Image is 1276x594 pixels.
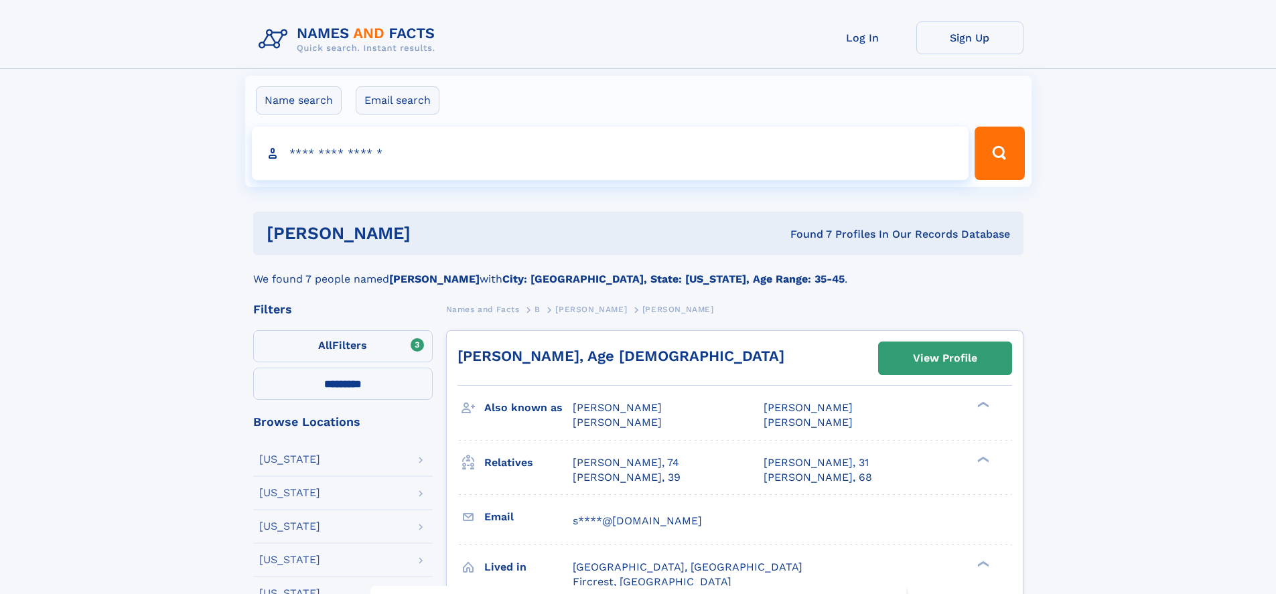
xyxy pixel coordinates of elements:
[764,470,872,485] a: [PERSON_NAME], 68
[446,301,520,317] a: Names and Facts
[573,561,802,573] span: [GEOGRAPHIC_DATA], [GEOGRAPHIC_DATA]
[267,225,601,242] h1: [PERSON_NAME]
[555,301,627,317] a: [PERSON_NAME]
[502,273,845,285] b: City: [GEOGRAPHIC_DATA], State: [US_STATE], Age Range: 35-45
[484,451,573,474] h3: Relatives
[535,301,541,317] a: B
[974,400,990,409] div: ❯
[573,575,731,588] span: Fircrest, [GEOGRAPHIC_DATA]
[389,273,480,285] b: [PERSON_NAME]
[600,227,1010,242] div: Found 7 Profiles In Our Records Database
[457,348,784,364] a: [PERSON_NAME], Age [DEMOGRAPHIC_DATA]
[573,470,681,485] a: [PERSON_NAME], 39
[573,416,662,429] span: [PERSON_NAME]
[253,416,433,428] div: Browse Locations
[974,455,990,463] div: ❯
[259,554,320,565] div: [US_STATE]
[764,401,853,414] span: [PERSON_NAME]
[259,488,320,498] div: [US_STATE]
[975,127,1024,180] button: Search Button
[916,21,1023,54] a: Sign Up
[253,255,1023,287] div: We found 7 people named with .
[259,454,320,465] div: [US_STATE]
[809,21,916,54] a: Log In
[484,506,573,528] h3: Email
[555,305,627,314] span: [PERSON_NAME]
[913,343,977,374] div: View Profile
[573,455,679,470] a: [PERSON_NAME], 74
[879,342,1011,374] a: View Profile
[252,127,969,180] input: search input
[764,416,853,429] span: [PERSON_NAME]
[535,305,541,314] span: B
[259,521,320,532] div: [US_STATE]
[764,455,869,470] a: [PERSON_NAME], 31
[253,21,446,58] img: Logo Names and Facts
[484,556,573,579] h3: Lived in
[642,305,714,314] span: [PERSON_NAME]
[974,559,990,568] div: ❯
[318,339,332,352] span: All
[356,86,439,115] label: Email search
[484,396,573,419] h3: Also known as
[573,401,662,414] span: [PERSON_NAME]
[256,86,342,115] label: Name search
[253,330,433,362] label: Filters
[253,303,433,315] div: Filters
